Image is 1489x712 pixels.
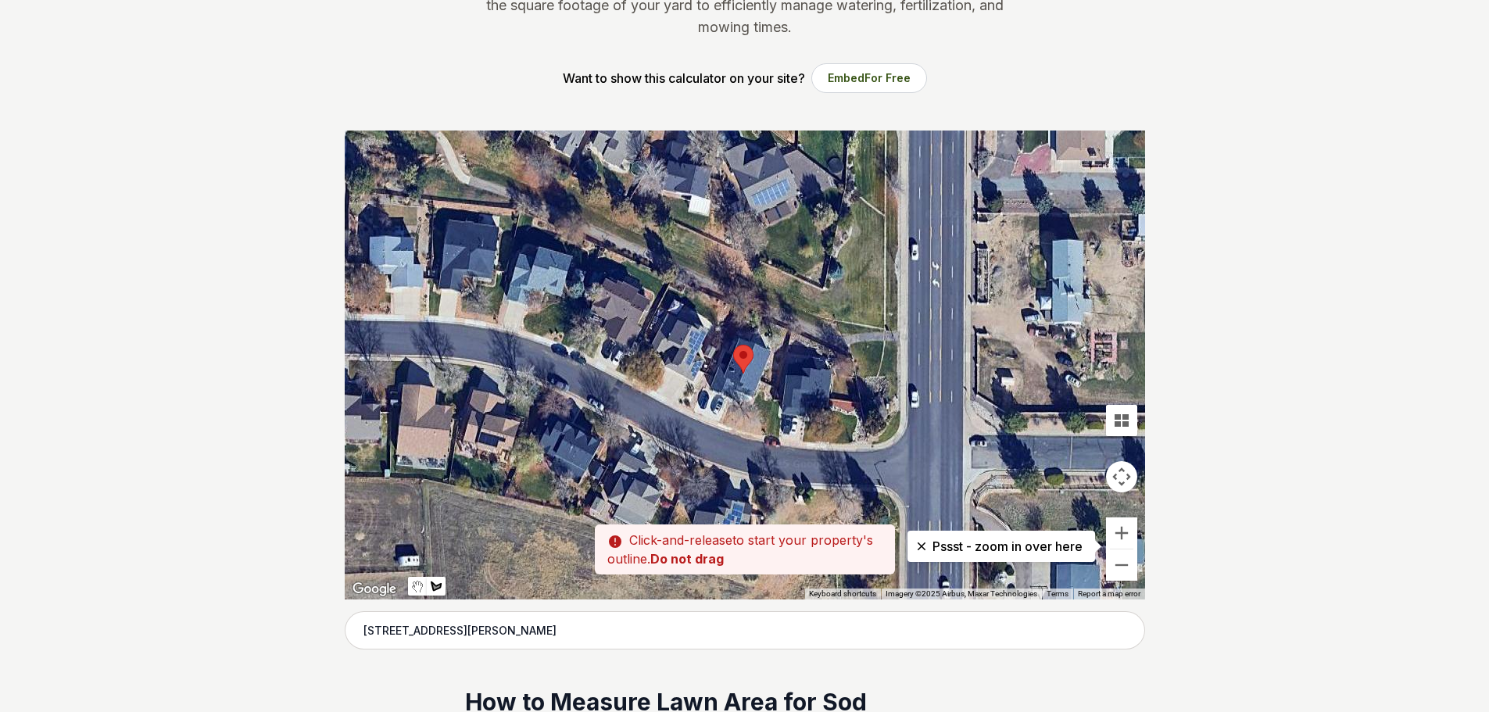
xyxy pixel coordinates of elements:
[629,532,732,548] span: Click-and-release
[920,537,1083,556] p: Pssst - zoom in over here
[563,69,805,88] p: Want to show this calculator on your site?
[349,579,400,599] img: Google
[408,577,427,596] button: Stop drawing
[650,551,724,567] strong: Do not drag
[595,524,895,574] p: to start your property's outline.
[345,611,1145,650] input: Enter your address to get started
[809,589,876,599] button: Keyboard shortcuts
[886,589,1037,598] span: Imagery ©2025 Airbus, Maxar Technologies
[1106,405,1137,436] button: Tilt map
[1047,589,1068,598] a: Terms (opens in new tab)
[427,577,446,596] button: Draw a shape
[811,63,927,93] button: EmbedFor Free
[349,579,400,599] a: Open this area in Google Maps (opens a new window)
[1106,461,1137,492] button: Map camera controls
[1106,549,1137,581] button: Zoom out
[1078,589,1140,598] a: Report a map error
[864,71,911,84] span: For Free
[1106,517,1137,549] button: Zoom in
